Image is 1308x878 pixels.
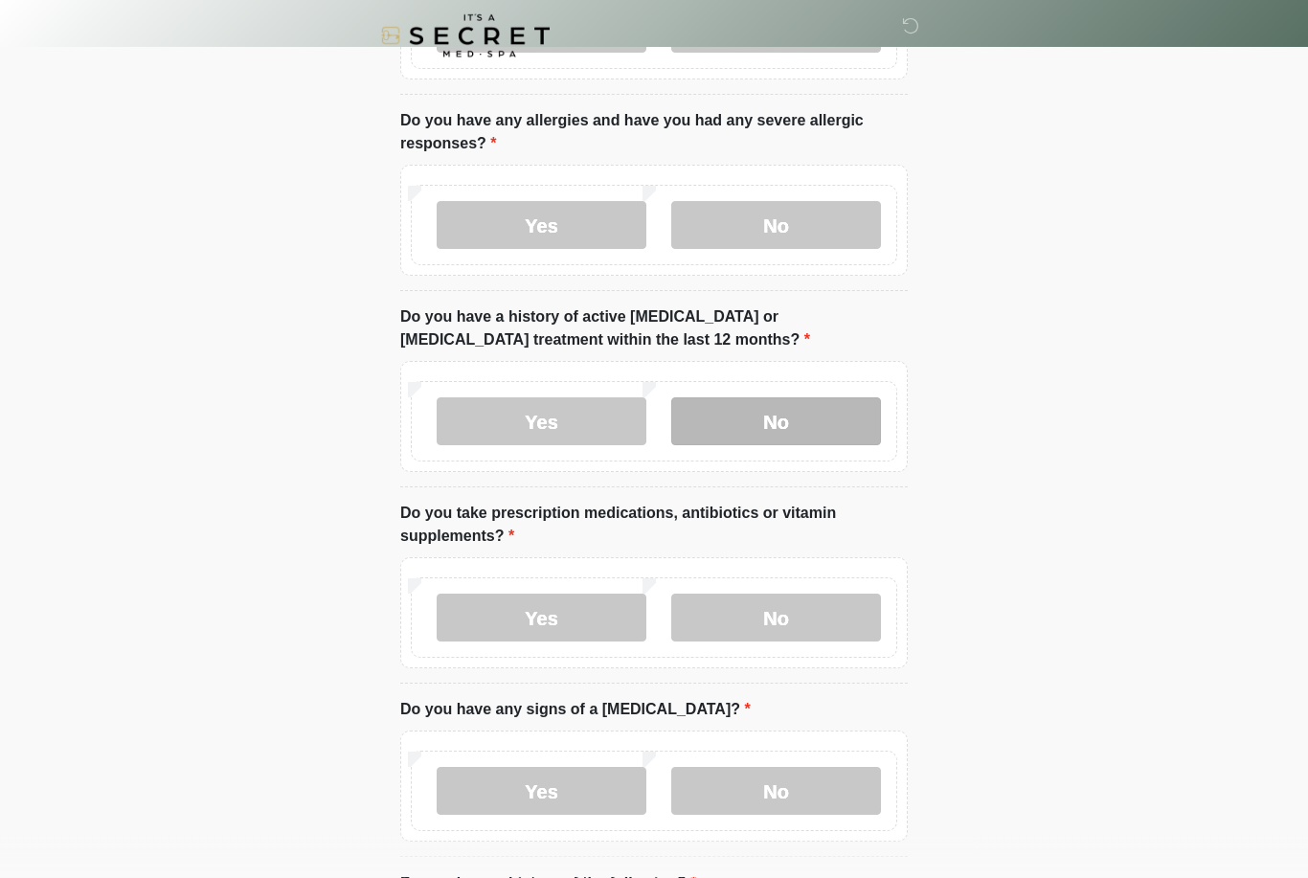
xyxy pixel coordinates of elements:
[400,306,908,352] label: Do you have a history of active [MEDICAL_DATA] or [MEDICAL_DATA] treatment within the last 12 mon...
[400,699,751,722] label: Do you have any signs of a [MEDICAL_DATA]?
[671,595,881,642] label: No
[671,398,881,446] label: No
[671,202,881,250] label: No
[437,202,646,250] label: Yes
[400,503,908,549] label: Do you take prescription medications, antibiotics or vitamin supplements?
[671,768,881,816] label: No
[400,110,908,156] label: Do you have any allergies and have you had any severe allergic responses?
[381,14,550,57] img: It's A Secret Med Spa Logo
[437,768,646,816] label: Yes
[437,398,646,446] label: Yes
[437,595,646,642] label: Yes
